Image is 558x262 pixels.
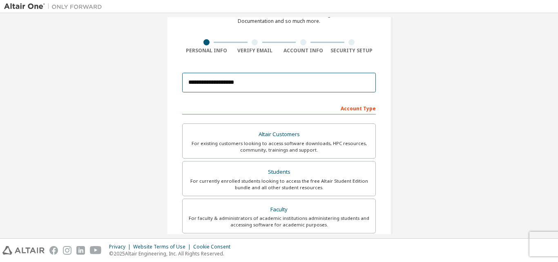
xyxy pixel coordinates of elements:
[49,246,58,255] img: facebook.svg
[4,2,106,11] img: Altair One
[63,246,71,255] img: instagram.svg
[187,178,371,191] div: For currently enrolled students looking to access the free Altair Student Edition bundle and all ...
[187,129,371,140] div: Altair Customers
[328,47,376,54] div: Security Setup
[279,47,328,54] div: Account Info
[182,101,376,114] div: Account Type
[109,250,235,257] p: © 2025 Altair Engineering, Inc. All Rights Reserved.
[182,47,231,54] div: Personal Info
[193,244,235,250] div: Cookie Consent
[2,246,45,255] img: altair_logo.svg
[187,166,371,178] div: Students
[187,140,371,153] div: For existing customers looking to access software downloads, HPC resources, community, trainings ...
[133,244,193,250] div: Website Terms of Use
[222,11,336,25] div: For Free Trials, Licenses, Downloads, Learning & Documentation and so much more.
[187,215,371,228] div: For faculty & administrators of academic institutions administering students and accessing softwa...
[76,246,85,255] img: linkedin.svg
[90,246,102,255] img: youtube.svg
[231,47,279,54] div: Verify Email
[187,204,371,215] div: Faculty
[109,244,133,250] div: Privacy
